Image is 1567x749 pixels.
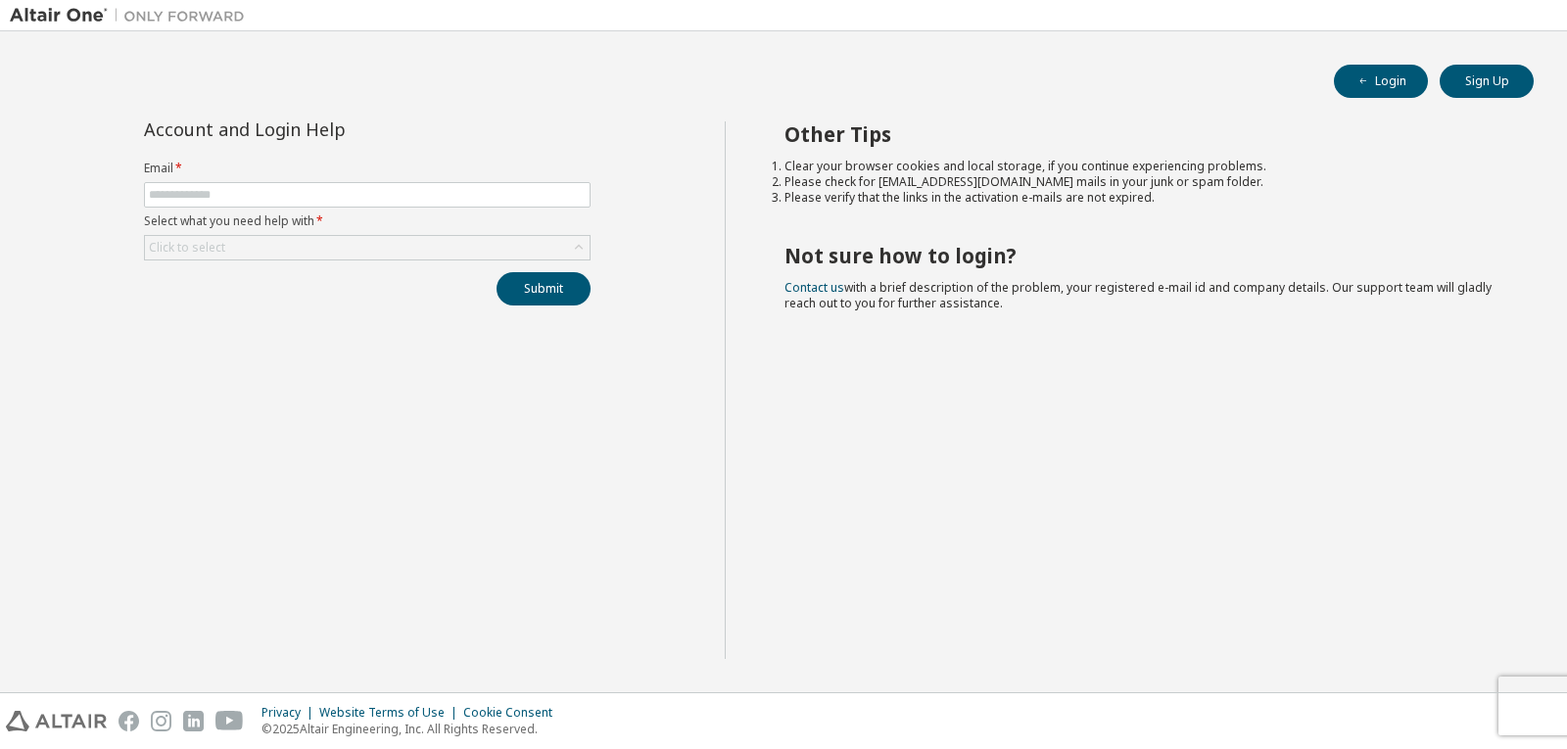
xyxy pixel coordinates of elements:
[151,711,171,731] img: instagram.svg
[10,6,255,25] img: Altair One
[784,190,1499,206] li: Please verify that the links in the activation e-mails are not expired.
[261,721,564,737] p: © 2025 Altair Engineering, Inc. All Rights Reserved.
[6,711,107,731] img: altair_logo.svg
[215,711,244,731] img: youtube.svg
[784,279,844,296] a: Contact us
[784,243,1499,268] h2: Not sure how to login?
[784,174,1499,190] li: Please check for [EMAIL_ADDRESS][DOMAIN_NAME] mails in your junk or spam folder.
[784,279,1492,311] span: with a brief description of the problem, your registered e-mail id and company details. Our suppo...
[1440,65,1534,98] button: Sign Up
[784,121,1499,147] h2: Other Tips
[119,711,139,731] img: facebook.svg
[497,272,591,305] button: Submit
[149,240,225,256] div: Click to select
[463,705,564,721] div: Cookie Consent
[144,161,591,176] label: Email
[1334,65,1428,98] button: Login
[144,213,591,229] label: Select what you need help with
[144,121,501,137] div: Account and Login Help
[319,705,463,721] div: Website Terms of Use
[183,711,204,731] img: linkedin.svg
[784,159,1499,174] li: Clear your browser cookies and local storage, if you continue experiencing problems.
[145,236,590,259] div: Click to select
[261,705,319,721] div: Privacy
